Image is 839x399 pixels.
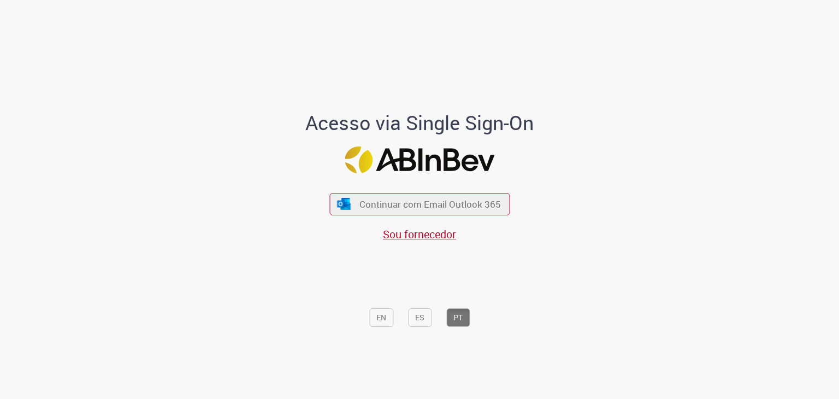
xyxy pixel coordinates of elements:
[369,308,393,327] button: EN
[359,198,501,210] span: Continuar com Email Outlook 365
[383,227,456,242] a: Sou fornecedor
[268,112,571,134] h1: Acesso via Single Sign-On
[336,198,352,210] img: ícone Azure/Microsoft 360
[329,193,510,215] button: ícone Azure/Microsoft 360 Continuar com Email Outlook 365
[345,146,494,173] img: Logo ABInBev
[446,308,470,327] button: PT
[408,308,432,327] button: ES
